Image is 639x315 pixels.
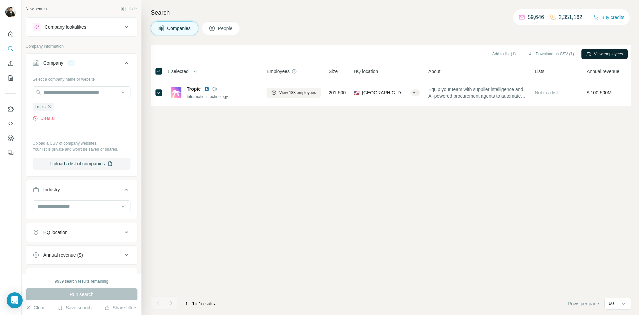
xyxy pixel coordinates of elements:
[587,90,612,95] span: $ 100-500M
[26,43,137,49] p: Company information
[26,19,137,35] button: Company lookalikes
[33,146,130,152] p: Your list is private and won't be saved or shared.
[33,158,130,170] button: Upload a list of companies
[329,89,346,96] span: 201-500
[218,25,233,32] span: People
[5,57,16,69] button: Enrich CSV
[581,49,628,59] button: View employees
[55,278,108,284] div: 9939 search results remaining
[362,89,408,96] span: [GEOGRAPHIC_DATA], [US_STATE]
[67,60,75,66] div: 1
[523,49,578,59] button: Download as CSV (1)
[105,304,137,311] button: Share filters
[5,147,16,159] button: Feedback
[354,68,378,75] span: HQ location
[45,24,86,30] div: Company lookalikes
[354,89,359,96] span: 🇺🇸
[593,13,624,22] button: Buy credits
[26,270,137,286] button: Employees (size)
[528,13,544,21] p: 59,646
[267,88,321,98] button: View 183 employees
[5,118,16,130] button: Use Surfe API
[187,86,201,92] span: Tropic
[428,68,441,75] span: About
[43,229,68,236] div: HQ location
[428,86,527,99] span: Equip your team with supplier intelligence and AI-powered procurement agents to automate the admi...
[587,68,619,75] span: Annual revenue
[26,224,137,240] button: HQ location
[33,115,55,121] button: Clear all
[43,186,60,193] div: Industry
[5,72,16,84] button: My lists
[116,4,141,14] button: Hide
[26,304,45,311] button: Clear
[185,301,195,306] span: 1 - 1
[5,28,16,40] button: Quick start
[559,13,582,21] p: 2,351,162
[199,301,201,306] span: 1
[5,103,16,115] button: Use Surfe on LinkedIn
[204,86,209,92] img: LinkedIn logo
[185,301,215,306] span: results
[33,74,130,82] div: Select a company name or website
[535,90,558,95] span: Not in a list
[58,304,92,311] button: Save search
[26,55,137,74] button: Company1
[410,90,420,96] div: + 6
[5,132,16,144] button: Dashboard
[167,25,191,32] span: Companies
[171,87,181,98] img: Logo of Tropic
[7,292,23,308] div: Open Intercom Messenger
[26,182,137,200] button: Industry
[35,104,46,110] span: Tropic
[43,60,63,66] div: Company
[5,7,16,17] img: Avatar
[26,247,137,263] button: Annual revenue ($)
[195,301,199,306] span: of
[329,68,338,75] span: Size
[151,8,631,17] h4: Search
[480,49,521,59] button: Add to list (1)
[33,140,130,146] p: Upload a CSV of company websites.
[568,300,599,307] span: Rows per page
[167,68,189,75] span: 1 selected
[535,68,544,75] span: Lists
[187,94,259,100] div: Information Technology
[279,90,316,96] span: View 183 employees
[5,43,16,55] button: Search
[43,252,83,258] div: Annual revenue ($)
[26,6,47,12] div: New search
[267,68,290,75] span: Employees
[609,300,614,307] p: 60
